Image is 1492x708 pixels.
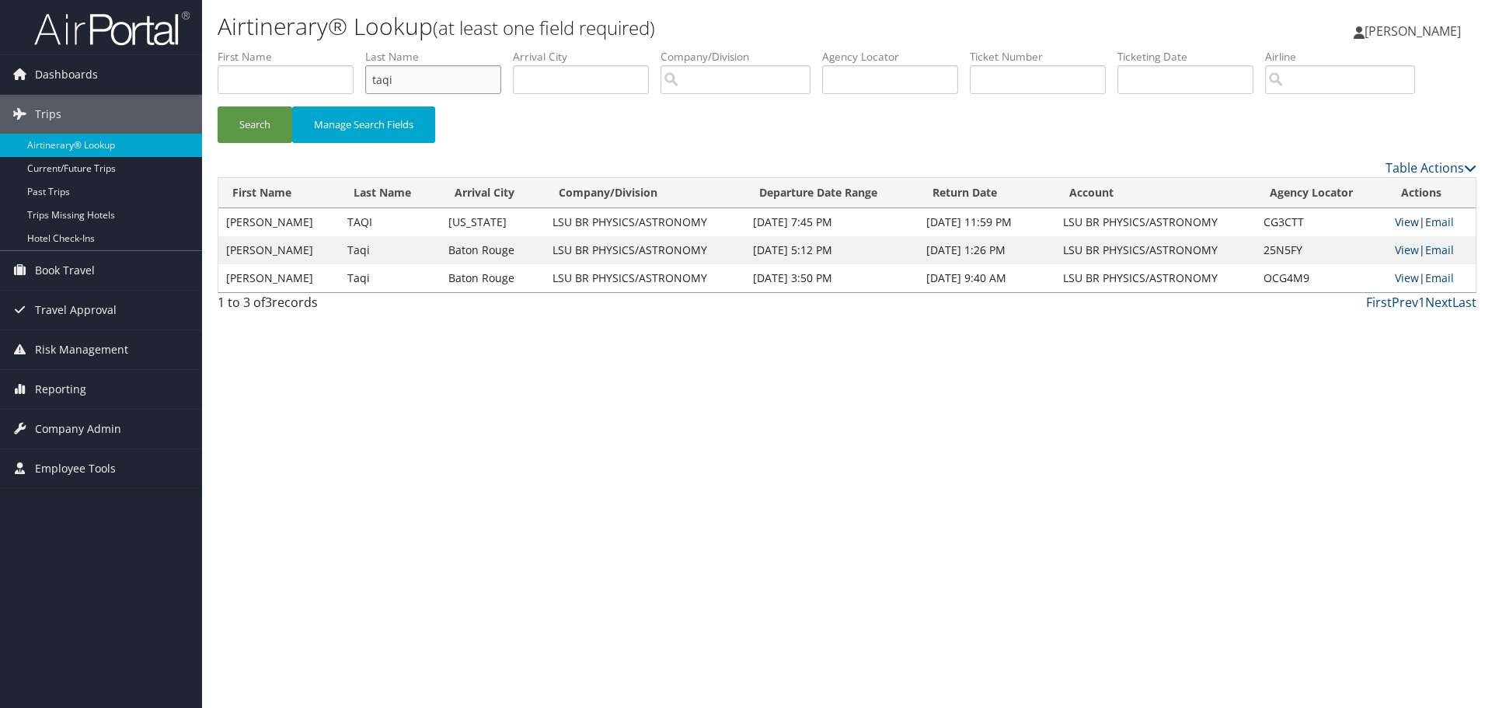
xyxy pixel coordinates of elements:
[441,208,545,236] td: [US_STATE]
[292,106,435,143] button: Manage Search Fields
[1395,270,1419,285] a: View
[919,264,1055,292] td: [DATE] 9:40 AM
[340,236,441,264] td: Taqi
[919,236,1055,264] td: [DATE] 1:26 PM
[441,178,545,208] th: Arrival City: activate to sort column ascending
[970,49,1117,65] label: Ticket Number
[1392,294,1418,311] a: Prev
[1395,214,1419,229] a: View
[545,264,746,292] td: LSU BR PHYSICS/ASTRONOMY
[545,236,746,264] td: LSU BR PHYSICS/ASTRONOMY
[218,106,292,143] button: Search
[218,49,365,65] label: First Name
[1265,49,1427,65] label: Airline
[1425,214,1454,229] a: Email
[1387,236,1476,264] td: |
[545,178,746,208] th: Company/Division
[1387,178,1476,208] th: Actions
[218,178,340,208] th: First Name: activate to sort column ascending
[1418,294,1425,311] a: 1
[218,208,340,236] td: [PERSON_NAME]
[1425,242,1454,257] a: Email
[1425,294,1452,311] a: Next
[745,208,918,236] td: [DATE] 7:45 PM
[441,264,545,292] td: Baton Rouge
[340,264,441,292] td: Taqi
[1256,236,1387,264] td: 25N5FY
[433,15,655,40] small: (at least one field required)
[1366,294,1392,311] a: First
[1055,208,1257,236] td: LSU BR PHYSICS/ASTRONOMY
[745,178,918,208] th: Departure Date Range: activate to sort column ascending
[661,49,822,65] label: Company/Division
[218,293,515,319] div: 1 to 3 of records
[1365,23,1461,40] span: [PERSON_NAME]
[745,264,918,292] td: [DATE] 3:50 PM
[1055,178,1257,208] th: Account: activate to sort column ascending
[35,55,98,94] span: Dashboards
[1387,208,1476,236] td: |
[35,449,116,488] span: Employee Tools
[35,291,117,330] span: Travel Approval
[35,370,86,409] span: Reporting
[1256,208,1387,236] td: CG3CTT
[365,49,513,65] label: Last Name
[919,208,1055,236] td: [DATE] 11:59 PM
[441,236,545,264] td: Baton Rouge
[34,10,190,47] img: airportal-logo.png
[1354,8,1476,54] a: [PERSON_NAME]
[1055,264,1257,292] td: LSU BR PHYSICS/ASTRONOMY
[513,49,661,65] label: Arrival City
[1425,270,1454,285] a: Email
[1452,294,1476,311] a: Last
[745,236,918,264] td: [DATE] 5:12 PM
[1395,242,1419,257] a: View
[919,178,1055,208] th: Return Date: activate to sort column ascending
[35,410,121,448] span: Company Admin
[35,95,61,134] span: Trips
[1256,264,1387,292] td: OCG4M9
[1117,49,1265,65] label: Ticketing Date
[545,208,746,236] td: LSU BR PHYSICS/ASTRONOMY
[340,178,441,208] th: Last Name: activate to sort column ascending
[1055,236,1257,264] td: LSU BR PHYSICS/ASTRONOMY
[265,294,272,311] span: 3
[218,264,340,292] td: [PERSON_NAME]
[218,236,340,264] td: [PERSON_NAME]
[35,251,95,290] span: Book Travel
[218,10,1057,43] h1: Airtinerary® Lookup
[35,330,128,369] span: Risk Management
[1256,178,1387,208] th: Agency Locator: activate to sort column ascending
[1386,159,1476,176] a: Table Actions
[822,49,970,65] label: Agency Locator
[340,208,441,236] td: TAQI
[1387,264,1476,292] td: |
